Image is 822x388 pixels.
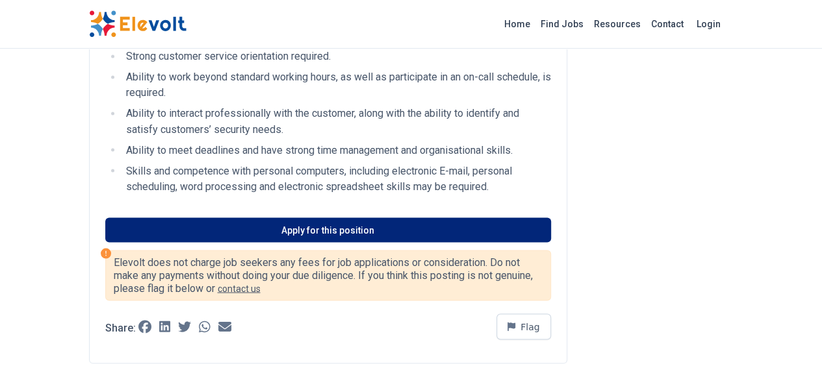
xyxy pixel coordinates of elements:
li: Strong customer service orientation required. [122,49,551,64]
a: Apply for this position [105,217,551,242]
button: Flag [496,313,551,339]
iframe: Chat Widget [757,326,822,388]
a: Login [689,11,728,37]
a: Contact [646,14,689,34]
li: Ability to interact professionally with the customer, along with the ability to identify and sati... [122,106,551,137]
a: Resources [589,14,646,34]
a: Home [499,14,535,34]
a: Find Jobs [535,14,589,34]
li: Skills and competence with personal computers, including electronic E-mail, personal scheduling, ... [122,163,551,194]
p: Share: [105,322,136,333]
a: contact us [218,283,261,293]
img: Elevolt [89,10,186,38]
p: Elevolt does not charge job seekers any fees for job applications or consideration. Do not make a... [114,256,543,295]
li: Ability to work beyond standard working hours, as well as participate in an on-call schedule, is ... [122,69,551,101]
li: Ability to meet deadlines and have strong time management and organisational skills. [122,142,551,158]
